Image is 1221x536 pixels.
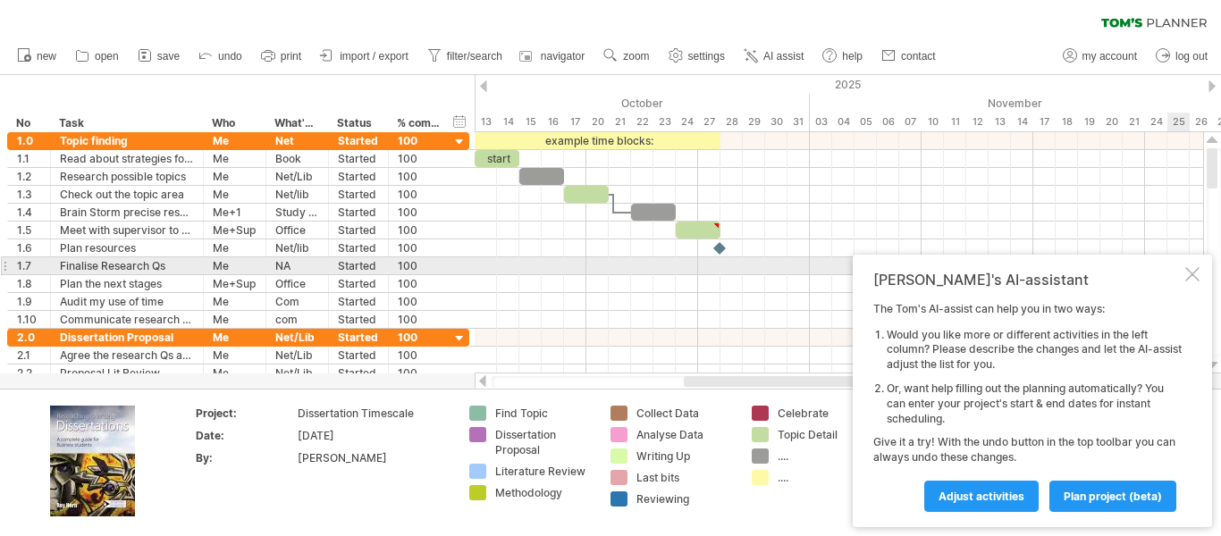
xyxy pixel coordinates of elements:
div: Started [338,204,379,221]
span: help [842,50,863,63]
a: contact [877,45,941,68]
div: Friday, 31 October 2025 [787,113,810,131]
div: Started [338,329,379,346]
div: Agree the research Qs and scope [60,347,194,364]
div: [DATE] [298,428,448,443]
div: Monday, 13 October 2025 [475,113,497,131]
div: Me [213,168,257,185]
div: Started [338,311,379,328]
div: Writing Up [636,448,734,464]
a: open [71,45,124,68]
span: print [281,50,301,63]
a: navigator [517,45,590,68]
div: Net/lib [275,239,319,256]
div: 100 [398,257,441,274]
div: Me [213,347,257,364]
div: Analyse Data [636,427,734,442]
div: Task [59,114,193,132]
div: Me [213,293,257,310]
div: 1.1 [17,150,41,167]
a: help [818,45,868,68]
div: Friday, 17 October 2025 [564,113,586,131]
div: Tuesday, 28 October 2025 [720,113,743,131]
a: import / export [316,45,414,68]
div: Tuesday, 18 November 2025 [1056,113,1078,131]
div: 100 [398,347,441,364]
div: 100 [398,168,441,185]
div: % complete [397,114,440,132]
div: 100 [398,132,441,149]
div: 2.2 [17,364,41,381]
div: October 2025 [296,94,810,113]
img: ae64b563-e3e0-416d-90a8-e32b171956a1.jpg [50,406,135,516]
span: my account [1082,50,1137,63]
div: Net/Lib [275,168,319,185]
span: AI assist [763,50,804,63]
div: Thursday, 23 October 2025 [653,113,676,131]
div: Friday, 7 November 2025 [899,113,922,131]
div: Topic Detail [778,427,875,442]
span: open [95,50,119,63]
div: Office [275,222,319,239]
div: .... [778,448,875,464]
div: Meet with supervisor to run Res Qs [60,222,194,239]
div: Dissertation Proposal [60,329,194,346]
div: Last bits [636,470,734,485]
div: Wednesday, 5 November 2025 [855,113,877,131]
div: Date: [196,428,294,443]
div: 1.8 [17,275,41,292]
div: Thursday, 16 October 2025 [542,113,564,131]
div: Find Topic [495,406,593,421]
div: Communicate research Qs [60,311,194,328]
div: 1.6 [17,239,41,256]
div: Me [213,364,257,381]
a: print [257,45,307,68]
div: 100 [398,275,441,292]
div: 1.4 [17,204,41,221]
div: Dissertation Proposal [495,427,593,457]
a: filter/search [423,45,508,68]
div: Read about strategies for finding a topic [60,150,194,167]
span: import / export [340,50,408,63]
span: undo [218,50,242,63]
div: com [275,311,319,328]
span: Adjust activities [939,490,1024,503]
a: save [133,45,185,68]
div: 100 [398,186,441,203]
div: Brain Storm precise research Qs [60,204,194,221]
div: [PERSON_NAME] [298,450,448,465]
div: Monday, 3 November 2025 [810,113,832,131]
div: Celebrate [778,406,875,421]
div: Net/lib [275,186,319,203]
div: Started [338,364,379,381]
div: 100 [398,150,441,167]
div: Me [213,132,257,149]
a: AI assist [739,45,809,68]
span: log out [1175,50,1208,63]
div: Dissertation Timescale [298,406,448,421]
a: plan project (beta) [1049,481,1176,512]
div: The Tom's AI-assist can help you in two ways: Give it a try! With the undo button in the top tool... [873,302,1182,511]
div: 100 [398,329,441,346]
div: Collect Data [636,406,734,421]
div: Tuesday, 14 October 2025 [497,113,519,131]
div: Net [275,132,319,149]
div: Started [338,275,379,292]
div: Plan resources [60,239,194,256]
div: example time blocks: [475,132,720,149]
div: Status [337,114,378,132]
div: Study Room [275,204,319,221]
span: plan project (beta) [1064,490,1162,503]
div: Me [213,329,257,346]
div: [PERSON_NAME]'s AI-assistant [873,271,1182,289]
div: 100 [398,239,441,256]
div: Started [338,257,379,274]
div: Project: [196,406,294,421]
div: Me+Sup [213,275,257,292]
div: By: [196,450,294,465]
div: Me [213,150,257,167]
div: Tuesday, 21 October 2025 [609,113,631,131]
a: zoom [599,45,654,68]
span: zoom [623,50,649,63]
div: Friday, 24 October 2025 [676,113,698,131]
